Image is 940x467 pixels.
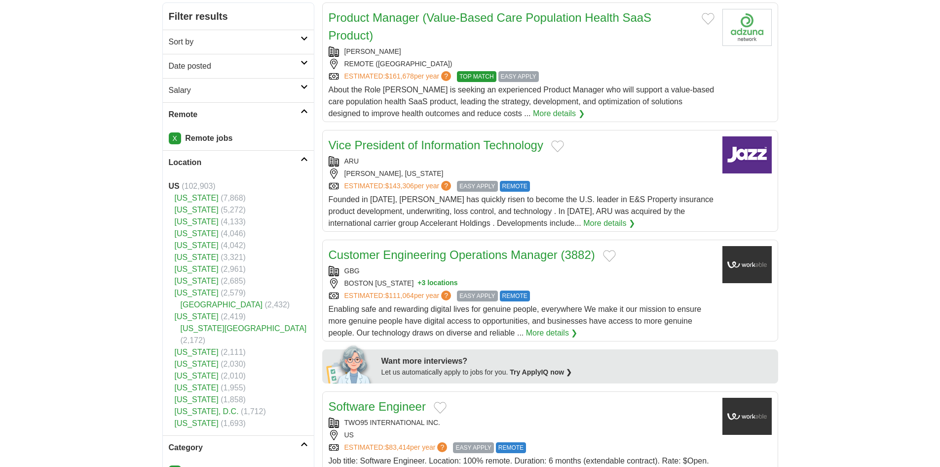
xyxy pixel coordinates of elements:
[265,300,290,309] span: (2,432)
[241,407,266,416] span: (1,712)
[175,383,219,392] a: [US_STATE]
[510,368,572,376] a: Try ApplyIQ now ❯
[221,360,246,368] span: (2,030)
[175,253,219,261] a: [US_STATE]
[457,181,497,192] span: EASY APPLY
[441,291,451,300] span: ?
[221,277,246,285] span: (2,685)
[344,71,453,82] a: ESTIMATED:$161,678per year?
[434,402,447,414] button: Add to favorite jobs
[182,182,216,190] span: (102,903)
[329,59,714,69] div: REMOTE ([GEOGRAPHIC_DATA])
[221,206,246,214] span: (5,272)
[163,54,314,78] a: Date posted
[526,327,578,339] a: More details ❯
[329,418,714,428] div: TWO95 INTERNATIONAL INC.
[344,181,453,192] a: ESTIMATED:$143,306per year?
[175,419,219,427] a: [US_STATE]
[175,229,219,238] a: [US_STATE]
[344,442,450,453] a: ESTIMATED:$83,414per year?
[417,278,457,289] button: +3 locations
[181,300,263,309] a: [GEOGRAPHIC_DATA]
[329,278,714,289] div: BOSTON [US_STATE]
[381,367,772,378] div: Let us automatically apply to jobs for you.
[437,442,447,452] span: ?
[169,157,301,169] h2: Location
[329,430,714,440] div: US
[329,156,714,167] div: ARU
[702,13,714,25] button: Add to favorite jobs
[498,71,539,82] span: EASY APPLY
[181,336,206,344] span: (2,172)
[221,372,246,380] span: (2,010)
[533,108,585,120] a: More details ❯
[344,291,453,301] a: ESTIMATED:$111,064per year?
[385,292,414,299] span: $111,064
[583,217,635,229] a: More details ❯
[221,265,246,273] span: (2,961)
[329,195,714,227] span: Founded in [DATE], [PERSON_NAME] has quickly risen to become the U.S. leader in E&S Property insu...
[329,46,714,57] div: [PERSON_NAME]
[385,182,414,190] span: $143,306
[175,312,219,321] a: [US_STATE]
[175,372,219,380] a: [US_STATE]
[453,442,493,453] span: EASY APPLY
[221,419,246,427] span: (1,693)
[181,324,307,333] a: [US_STATE][GEOGRAPHIC_DATA]
[169,132,181,144] a: X
[551,140,564,152] button: Add to favorite jobs
[175,265,219,273] a: [US_STATE]
[221,194,246,202] span: (7,868)
[722,246,772,283] img: Company logo
[381,355,772,367] div: Want more interviews?
[329,305,702,337] span: Enabling safe and rewarding digital lives for genuine people, everywhere We make it our mission t...
[221,217,246,226] span: (4,133)
[163,3,314,30] h2: Filter results
[169,182,180,190] strong: US
[175,407,239,416] a: [US_STATE], D.C.
[185,134,232,142] strong: Remote jobs
[221,289,246,297] span: (2,579)
[329,11,652,42] a: Product Manager (Value-Based Care Population Health SaaS Product)
[221,383,246,392] span: (1,955)
[175,206,219,214] a: [US_STATE]
[329,266,714,276] div: GBG
[175,395,219,404] a: [US_STATE]
[175,277,219,285] a: [US_STATE]
[163,102,314,127] a: Remote
[329,138,543,152] a: Vice President of Information Technology
[163,30,314,54] a: Sort by
[221,241,246,250] span: (4,042)
[496,442,526,453] span: REMOTE
[722,398,772,435] img: Company logo
[169,36,301,48] h2: Sort by
[175,241,219,250] a: [US_STATE]
[457,71,496,82] span: TOP MATCH
[329,85,714,118] span: About the Role [PERSON_NAME] is seeking an experienced Product Manager who will support a value-b...
[169,109,301,121] h2: Remote
[169,85,301,96] h2: Salary
[329,248,595,261] a: Customer Engineering Operations Manager (3882)
[175,217,219,226] a: [US_STATE]
[163,78,314,102] a: Salary
[326,344,374,383] img: apply-iq-scientist.png
[163,435,314,460] a: Category
[385,443,410,451] span: $83,414
[221,395,246,404] span: (1,858)
[175,194,219,202] a: [US_STATE]
[722,136,772,173] img: Company logo
[221,312,246,321] span: (2,419)
[441,71,451,81] span: ?
[457,291,497,301] span: EASY APPLY
[175,289,219,297] a: [US_STATE]
[441,181,451,191] span: ?
[722,9,772,46] img: Company logo
[329,400,426,413] a: Software Engineer
[163,150,314,174] a: Location
[221,229,246,238] span: (4,046)
[221,348,246,356] span: (2,111)
[500,181,530,192] span: REMOTE
[169,442,301,454] h2: Category
[500,291,530,301] span: REMOTE
[175,348,219,356] a: [US_STATE]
